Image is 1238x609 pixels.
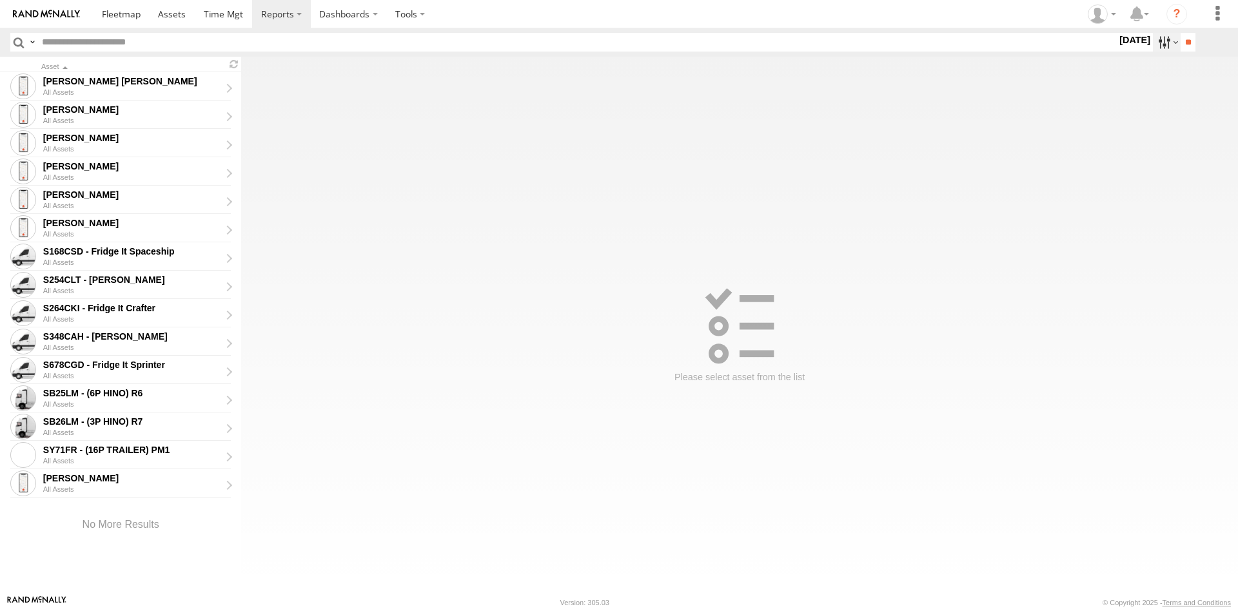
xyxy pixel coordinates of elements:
div: Peter Lu [1083,5,1121,24]
label: Search Filter Options [1153,33,1181,52]
div: Tajvdiner singh - Click to view sensor readings [43,472,221,484]
span: Click to view sensor readings [10,385,36,411]
div: All Assets [43,145,230,153]
div: All Assets [43,343,230,351]
div: All Assets [43,457,230,465]
span: Click to view sensor readings [10,187,36,213]
span: Click to view sensor readings [10,442,36,468]
div: All Assets [43,173,230,181]
div: All Assets [43,315,230,323]
img: rand-logo.svg [13,10,80,19]
div: MILAN PATEL - Click to view sensor readings [43,189,221,200]
span: Click to view sensor readings [10,470,36,496]
a: Terms and Conditions [1163,599,1231,606]
div: Click to Sort [41,64,221,70]
span: Click to view sensor readings [10,329,36,354]
span: Click to view sensor readings [10,73,36,99]
span: Click to view sensor readings [10,300,36,326]
div: SB25LM - (6P HINO) R6 - Click to view sensor readings [43,387,221,399]
div: All Assets [43,400,230,408]
div: SY71FR - (16P TRAILER) PM1 - Click to view sensor readings [43,444,221,456]
div: S678CGD - Fridge It Sprinter - Click to view sensor readings [43,359,221,371]
div: All Assets [43,485,230,493]
span: Click to view sensor readings [10,215,36,241]
span: Refresh [226,58,241,70]
div: All Assets [43,88,230,96]
div: Dev Pratap - Click to view sensor readings [43,104,221,115]
div: S264CKI - Fridge It Crafter - Click to view sensor readings [43,302,221,314]
div: All Assets [43,372,230,380]
div: Hardeep Singh - Click to view sensor readings [43,160,221,172]
div: Ajay Pal Singh - Click to view sensor readings [43,75,221,87]
div: © Copyright 2025 - [1103,599,1231,606]
div: S168CSD - Fridge It Spaceship - Click to view sensor readings [43,246,221,257]
span: Click to view sensor readings [10,102,36,128]
div: All Assets [43,230,230,238]
div: SB26LM - (3P HINO) R7 - Click to view sensor readings [43,416,221,427]
div: All Assets [43,287,230,295]
span: Click to view sensor readings [10,272,36,298]
span: Click to view sensor readings [10,244,36,269]
a: Visit our Website [7,596,66,609]
span: Click to view sensor readings [10,414,36,440]
div: All Assets [43,258,230,266]
div: Divanshu Munjal - Click to view sensor readings [43,132,221,144]
div: PARVEEN SINGH - Click to view sensor readings [43,217,221,229]
i: ? [1166,4,1187,24]
div: All Assets [43,117,230,124]
span: Click to view sensor readings [10,159,36,184]
label: [DATE] [1117,33,1153,47]
div: S348CAH - Emir Tarabar - Click to view sensor readings [43,331,221,342]
label: Search Query [27,33,37,52]
span: Click to view sensor readings [10,357,36,383]
div: All Assets [43,429,230,436]
div: All Assets [43,202,230,209]
span: Click to view sensor readings [10,130,36,156]
div: S254CLT - Brian Corkhill - Click to view sensor readings [43,274,221,285]
div: Version: 305.03 [560,599,609,606]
